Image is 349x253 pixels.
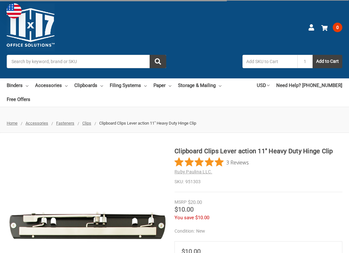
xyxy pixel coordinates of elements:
[6,3,22,18] img: duty and tax information for United States
[174,157,249,167] button: Rated 5 out of 5 stars from 3 reviews. Jump to reviews.
[174,199,187,206] div: MSRP
[276,78,342,92] a: Need Help? [PHONE_NUMBER]
[7,4,55,51] img: 11x17.com
[74,78,103,92] a: Clipboards
[35,78,68,92] a: Accessories
[195,215,209,220] span: $10.00
[174,206,194,213] span: $10.00
[7,55,166,68] input: Search by keyword, brand or SKU
[110,78,147,92] a: Filing Systems
[7,121,18,126] a: Home
[188,199,202,205] span: $20.00
[99,121,196,126] span: Clipboard Clips Lever action 11" Heavy Duty Hinge Clip
[174,178,184,185] dt: SKU:
[242,55,297,68] input: Add SKU to Cart
[321,19,342,36] a: 0
[7,78,28,92] a: Binders
[82,121,91,126] a: Clips
[313,55,342,68] button: Add to Cart
[7,92,30,106] a: Free Offers
[174,146,342,156] h1: Clipboard Clips Lever action 11" Heavy Duty Hinge Clip
[174,228,342,235] dd: New
[56,121,74,126] a: Fasteners
[174,178,342,185] dd: 951303
[174,215,194,220] span: You save
[26,121,48,126] a: Accessories
[226,157,249,167] span: 3 Reviews
[257,78,270,92] a: USD
[333,23,342,32] span: 0
[174,228,195,235] dt: Condition:
[153,78,171,92] a: Paper
[178,78,221,92] a: Storage & Mailing
[174,169,212,174] a: Ruby Paulina LLC.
